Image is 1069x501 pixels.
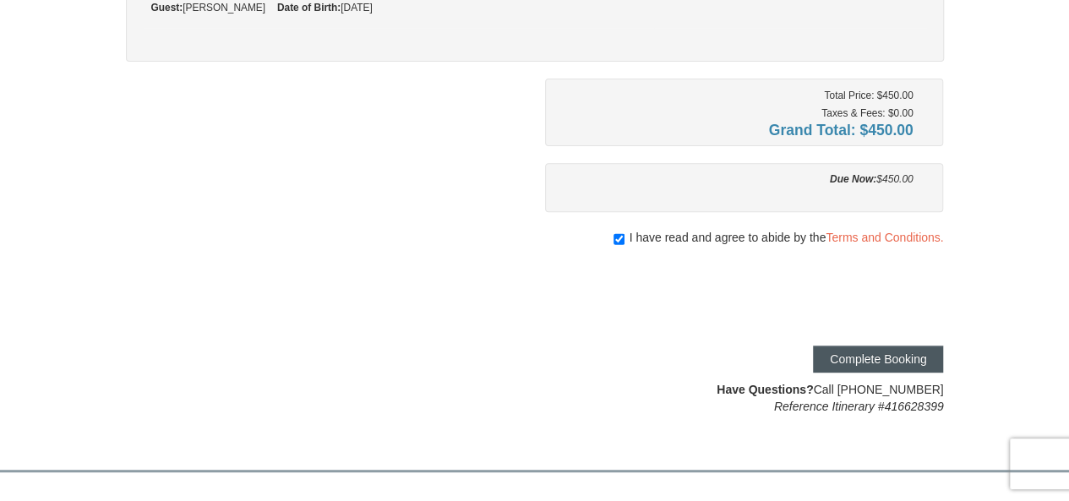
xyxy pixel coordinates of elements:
strong: Guest: [151,2,183,14]
small: [PERSON_NAME] [151,2,265,14]
small: [DATE] [277,2,373,14]
small: Taxes & Fees: $0.00 [821,107,913,119]
small: Total Price: $450.00 [824,90,913,101]
div: $450.00 [558,171,914,188]
a: Terms and Conditions. [826,231,943,244]
em: Reference Itinerary #416628399 [774,400,944,413]
strong: Have Questions? [717,383,813,396]
h4: Grand Total: $450.00 [558,122,914,139]
span: I have read and agree to abide by the [629,229,943,246]
strong: Due Now: [830,173,876,185]
div: Call [PHONE_NUMBER] [545,381,944,415]
iframe: reCAPTCHA [686,263,943,329]
strong: Date of Birth: [277,2,341,14]
button: Complete Booking [813,346,943,373]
